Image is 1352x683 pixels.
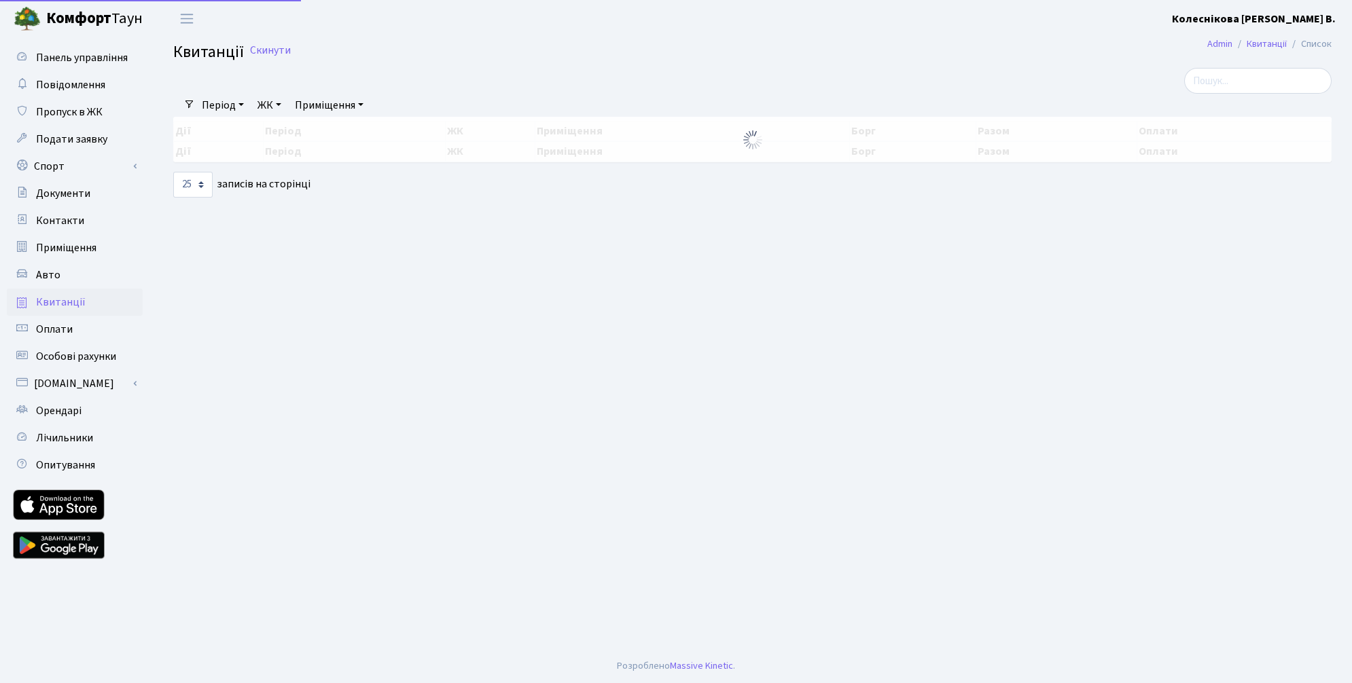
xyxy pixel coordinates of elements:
a: Оплати [7,316,143,343]
a: Повідомлення [7,71,143,98]
a: Квитанції [1247,37,1287,51]
span: Квитанції [173,40,244,64]
img: logo.png [14,5,41,33]
a: Massive Kinetic [670,659,733,673]
label: записів на сторінці [173,172,310,198]
a: Авто [7,261,143,289]
b: Комфорт [46,7,111,29]
a: Admin [1207,37,1232,51]
a: Особові рахунки [7,343,143,370]
a: Пропуск в ЖК [7,98,143,126]
nav: breadcrumb [1187,30,1352,58]
a: Опитування [7,451,143,479]
span: Панель управління [36,50,128,65]
span: Опитування [36,458,95,473]
span: Квитанції [36,295,86,310]
span: Орендарі [36,403,82,418]
a: Документи [7,180,143,207]
span: Особові рахунки [36,349,116,364]
a: Лічильники [7,424,143,451]
span: Таун [46,7,143,31]
span: Авто [36,267,60,282]
a: ЖК [252,94,287,117]
a: Подати заявку [7,126,143,153]
li: Список [1287,37,1332,52]
a: Контакти [7,207,143,234]
span: Оплати [36,322,73,337]
select: записів на сторінці [173,172,213,198]
span: Подати заявку [36,132,107,147]
a: [DOMAIN_NAME] [7,370,143,397]
a: Період [196,94,249,117]
a: Квитанції [7,289,143,316]
b: Колеснікова [PERSON_NAME] В. [1172,12,1336,26]
span: Повідомлення [36,77,105,92]
a: Приміщення [289,94,369,117]
button: Переключити навігацію [170,7,204,30]
span: Контакти [36,213,84,228]
img: Обробка... [742,129,764,151]
input: Пошук... [1184,68,1332,94]
a: Панель управління [7,44,143,71]
a: Спорт [7,153,143,180]
div: Розроблено . [617,659,735,673]
span: Пропуск в ЖК [36,105,103,119]
a: Скинути [250,44,291,57]
span: Лічильники [36,430,93,445]
a: Орендарі [7,397,143,424]
span: Документи [36,186,90,201]
a: Приміщення [7,234,143,261]
a: Колеснікова [PERSON_NAME] В. [1172,11,1336,27]
span: Приміщення [36,240,96,255]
